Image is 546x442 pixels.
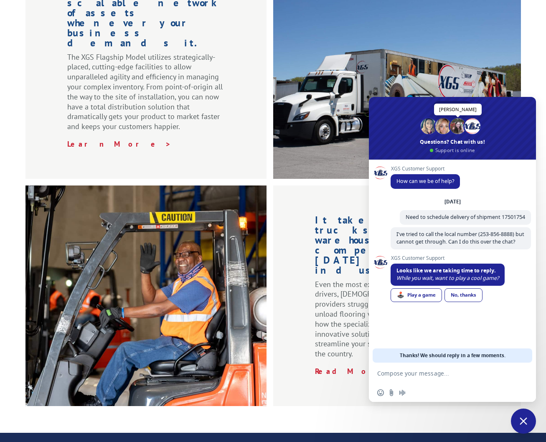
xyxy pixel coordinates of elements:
[396,231,524,245] span: I've tried to call the local number (253-856-8888) but cannot get through. Can I do this over the...
[444,288,483,302] a: No, thanks
[391,255,505,261] span: XGS Customer Support
[396,178,454,185] span: How can we be of help?
[444,199,461,204] div: [DATE]
[67,139,171,149] a: Learn More >
[399,389,406,396] span: Audio message
[434,101,472,114] a: Chat
[391,166,460,172] span: XGS Customer Support
[396,267,496,274] span: Looks like we are taking time to reply.
[315,215,479,279] h1: It takes more than trucks and warehouses to compete in [DATE] flooring industry.
[315,279,479,366] p: Even the most experienced general purpose drivers, [DEMOGRAPHIC_DATA], and logistics providers st...
[452,101,463,114] span: Chat
[400,348,505,363] span: Thanks! We should reply in a few moments.
[397,292,404,298] span: 🕹️
[388,389,395,396] span: Send a file
[511,409,536,434] a: Close chat
[377,389,384,396] span: Insert an emoji
[406,213,525,221] span: Need to schedule delivery of shipment 17501754
[377,363,511,384] textarea: Compose your message...
[391,288,442,302] a: Play a game
[67,52,225,139] p: The XGS Flagship Model utilizes strategically-placed, cutting-edge facilities to allow unparallel...
[315,366,404,376] a: Read More >
[396,274,499,282] span: While you wait, want to play a cool game?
